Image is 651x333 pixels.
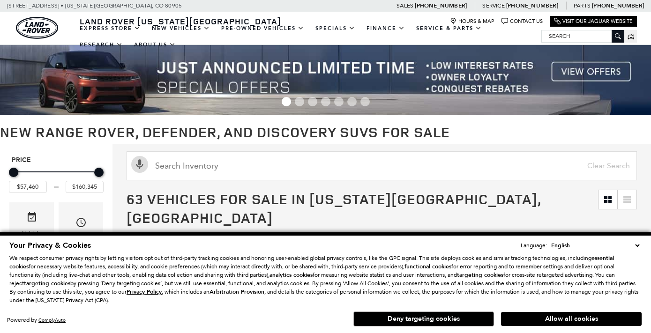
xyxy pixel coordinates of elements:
[501,312,642,326] button: Allow all cookies
[542,30,624,42] input: Search
[360,97,370,106] span: Go to slide 7
[94,168,104,177] div: Maximum Price
[457,271,503,279] strong: targeting cookies
[308,97,317,106] span: Go to slide 3
[128,37,181,53] a: About Us
[12,156,101,164] h5: Price
[549,241,642,250] select: Language Select
[16,229,47,249] div: Vehicle Status
[397,2,413,9] span: Sales
[9,168,18,177] div: Minimum Price
[16,17,58,39] img: Land Rover
[554,18,633,25] a: Visit Our Jaguar Website
[9,202,54,256] div: VehicleVehicle Status
[131,156,148,173] svg: Click to toggle on voice search
[310,20,361,37] a: Specials
[334,97,344,106] span: Go to slide 5
[127,288,162,296] u: Privacy Policy
[282,97,291,106] span: Go to slide 1
[353,311,494,326] button: Deny targeting cookies
[9,240,91,251] span: Your Privacy & Cookies
[9,254,642,304] p: We respect consumer privacy rights by letting visitors opt out of third-party tracking cookies an...
[574,2,591,9] span: Parts
[24,280,70,287] strong: targeting cookies
[75,215,87,234] span: Year
[74,37,128,53] a: Research
[74,15,287,27] a: Land Rover [US_STATE][GEOGRAPHIC_DATA]
[592,2,644,9] a: [PHONE_NUMBER]
[38,317,66,323] a: ComplyAuto
[216,20,310,37] a: Pre-Owned Vehicles
[361,20,411,37] a: Finance
[74,20,146,37] a: EXPRESS STORE
[347,97,357,106] span: Go to slide 6
[127,289,162,295] a: Privacy Policy
[506,2,558,9] a: [PHONE_NUMBER]
[66,181,104,193] input: Maximum
[482,2,504,9] span: Service
[411,20,487,37] a: Service & Parts
[521,243,547,248] div: Language:
[127,151,637,180] input: Search Inventory
[7,317,66,323] div: Powered by
[9,164,104,193] div: Price
[9,181,47,193] input: Minimum
[80,15,281,27] span: Land Rover [US_STATE][GEOGRAPHIC_DATA]
[7,2,182,9] a: [STREET_ADDRESS] • [US_STATE][GEOGRAPHIC_DATA], CO 80905
[74,20,541,53] nav: Main Navigation
[59,202,103,256] div: YearYear
[16,17,58,39] a: land-rover
[26,209,37,229] span: Vehicle
[295,97,304,106] span: Go to slide 2
[404,263,451,270] strong: functional cookies
[146,20,216,37] a: New Vehicles
[415,2,467,9] a: [PHONE_NUMBER]
[321,97,330,106] span: Go to slide 4
[127,189,541,227] span: 63 Vehicles for Sale in [US_STATE][GEOGRAPHIC_DATA], [GEOGRAPHIC_DATA]
[269,271,313,279] strong: analytics cookies
[450,18,494,25] a: Hours & Map
[210,288,264,296] strong: Arbitration Provision
[501,18,543,25] a: Contact Us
